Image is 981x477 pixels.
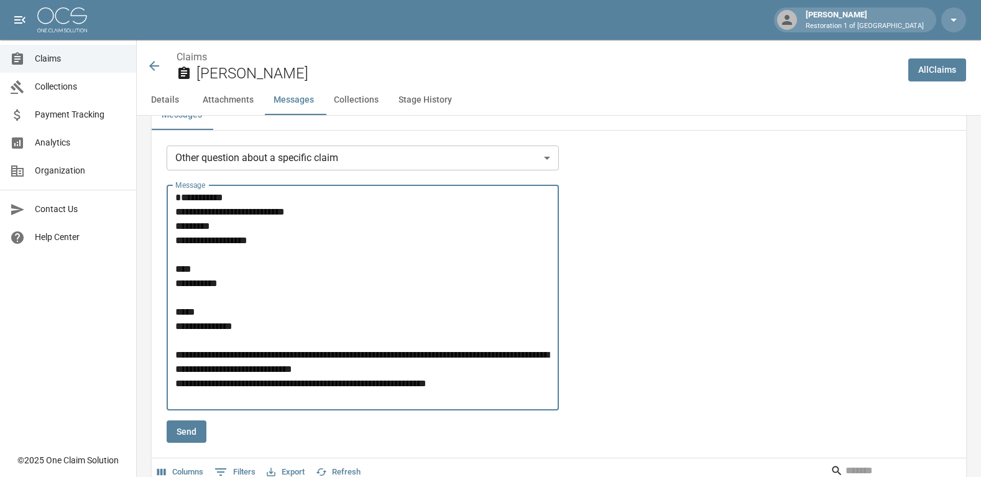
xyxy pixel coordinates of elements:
span: Contact Us [35,203,126,216]
img: ocs-logo-white-transparent.png [37,7,87,32]
span: Claims [35,52,126,65]
p: Restoration 1 of [GEOGRAPHIC_DATA] [806,21,924,32]
button: Details [137,85,193,115]
button: Messages [264,85,324,115]
div: © 2025 One Claim Solution [17,454,119,466]
nav: breadcrumb [177,50,898,65]
div: anchor tabs [137,85,981,115]
span: Help Center [35,231,126,244]
button: Attachments [193,85,264,115]
h2: [PERSON_NAME] [196,65,898,83]
a: Claims [177,51,207,63]
div: Other question about a specific claim [167,146,559,170]
span: Payment Tracking [35,108,126,121]
label: Message [175,180,205,190]
span: Analytics [35,136,126,149]
a: AllClaims [908,58,966,81]
div: [PERSON_NAME] [801,9,929,31]
button: Send [167,420,206,443]
button: Collections [324,85,389,115]
span: Organization [35,164,126,177]
button: Stage History [389,85,462,115]
span: Collections [35,80,126,93]
button: open drawer [7,7,32,32]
